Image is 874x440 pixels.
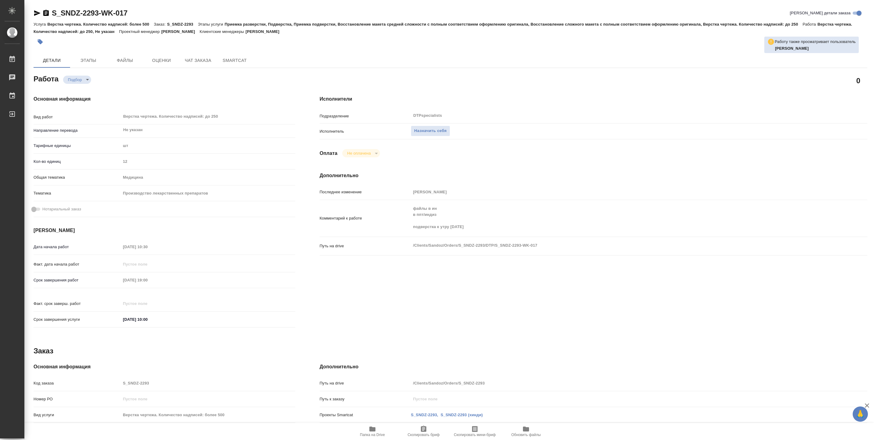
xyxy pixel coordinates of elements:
p: Факт. срок заверш. работ [34,301,121,307]
p: Заказ: [154,22,167,27]
p: Срок завершения работ [34,277,121,283]
h4: Оплата [320,150,338,157]
p: Тематика [34,190,121,196]
p: Подразделение [320,113,411,119]
p: Последнее изменение [320,189,411,195]
p: Клиентские менеджеры [200,29,246,34]
p: Срок завершения услуги [34,317,121,323]
button: Подбор [66,77,84,82]
h4: Дополнительно [320,363,867,370]
button: Скопировать мини-бриф [449,423,500,440]
span: Чат заказа [183,57,213,64]
input: Пустое поле [121,395,295,403]
input: Пустое поле [121,242,174,251]
p: Путь к заказу [320,396,411,402]
button: Добавить тэг [34,35,47,48]
h4: Основная информация [34,363,295,370]
input: Пустое поле [411,188,822,196]
span: Скопировать бриф [407,433,439,437]
textarea: файлы в ин в ппт/индиз подверстка к утру [DATE] [411,203,822,232]
p: Вид услуги [34,412,121,418]
b: [PERSON_NAME] [775,46,809,51]
button: Скопировать ссылку [42,9,50,17]
input: Пустое поле [121,299,174,308]
div: Подбор [63,76,91,84]
input: Пустое поле [121,276,174,284]
p: S_SNDZ-2293 [167,22,198,27]
textarea: /Clients/Sandoz/Orders/S_SNDZ-2293/DTP/S_SNDZ-2293-WK-017 [411,240,822,251]
h4: Дополнительно [320,172,867,179]
p: Направление перевода [34,127,121,134]
p: Комментарий к работе [320,215,411,221]
span: Обновить файлы [511,433,541,437]
span: Этапы [74,57,103,64]
p: Вид работ [34,114,121,120]
p: Услуга [34,22,47,27]
h4: [PERSON_NAME] [34,227,295,234]
input: Пустое поле [411,395,822,403]
div: Подбор [342,149,380,157]
input: ✎ Введи что-нибудь [121,315,174,324]
p: Путь на drive [320,243,411,249]
div: Производство лекарственных препаратов [121,188,295,199]
p: Проектный менеджер [119,29,161,34]
button: Не оплачена [345,151,372,156]
span: Оценки [147,57,176,64]
p: [PERSON_NAME] [161,29,200,34]
input: Пустое поле [121,157,295,166]
p: Этапы услуги [198,22,225,27]
input: Пустое поле [121,410,295,419]
p: Факт. дата начала работ [34,261,121,267]
a: S_SNDZ-2293 (хинди) [441,413,483,417]
button: Обновить файлы [500,423,552,440]
input: Пустое поле [121,260,174,269]
p: Исполнитель [320,128,411,134]
input: Пустое поле [121,379,295,388]
p: Работа [803,22,818,27]
p: Путь на drive [320,380,411,386]
p: Номер РО [34,396,121,402]
button: Скопировать бриф [398,423,449,440]
span: Скопировать мини-бриф [454,433,496,437]
button: Скопировать ссылку для ЯМессенджера [34,9,41,17]
button: 🙏 [853,406,868,422]
p: Работу также просматривает пользователь [775,39,856,45]
span: Нотариальный заказ [42,206,81,212]
input: Пустое поле [411,379,822,388]
h2: Заказ [34,346,53,356]
h4: Основная информация [34,95,295,103]
h2: Работа [34,73,59,84]
span: 🙏 [855,408,865,420]
p: Общая тематика [34,174,121,181]
p: Проекты Smartcat [320,412,411,418]
p: Кол-во единиц [34,159,121,165]
p: Верстка чертежа. Количество надписей: более 500 [47,22,154,27]
div: Медицина [121,172,295,183]
span: Папка на Drive [360,433,385,437]
span: Файлы [110,57,140,64]
span: Детали [37,57,66,64]
p: Дата начала работ [34,244,121,250]
p: Заборова Александра [775,45,856,52]
h4: Исполнители [320,95,867,103]
div: шт [121,141,295,151]
p: Приемка разверстки, Подверстка, Приемка подверстки, Восстановление макета средней сложности с пол... [225,22,803,27]
p: [PERSON_NAME] [246,29,284,34]
p: Код заказа [34,380,121,386]
span: Назначить себя [414,127,446,134]
a: S_SNDZ-2293, [411,413,438,417]
a: S_SNDZ-2293-WK-017 [52,9,127,17]
p: Тарифные единицы [34,143,121,149]
button: Назначить себя [411,126,450,136]
span: SmartCat [220,57,249,64]
h2: 0 [856,75,860,86]
button: Папка на Drive [347,423,398,440]
span: [PERSON_NAME] детали заказа [790,10,851,16]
